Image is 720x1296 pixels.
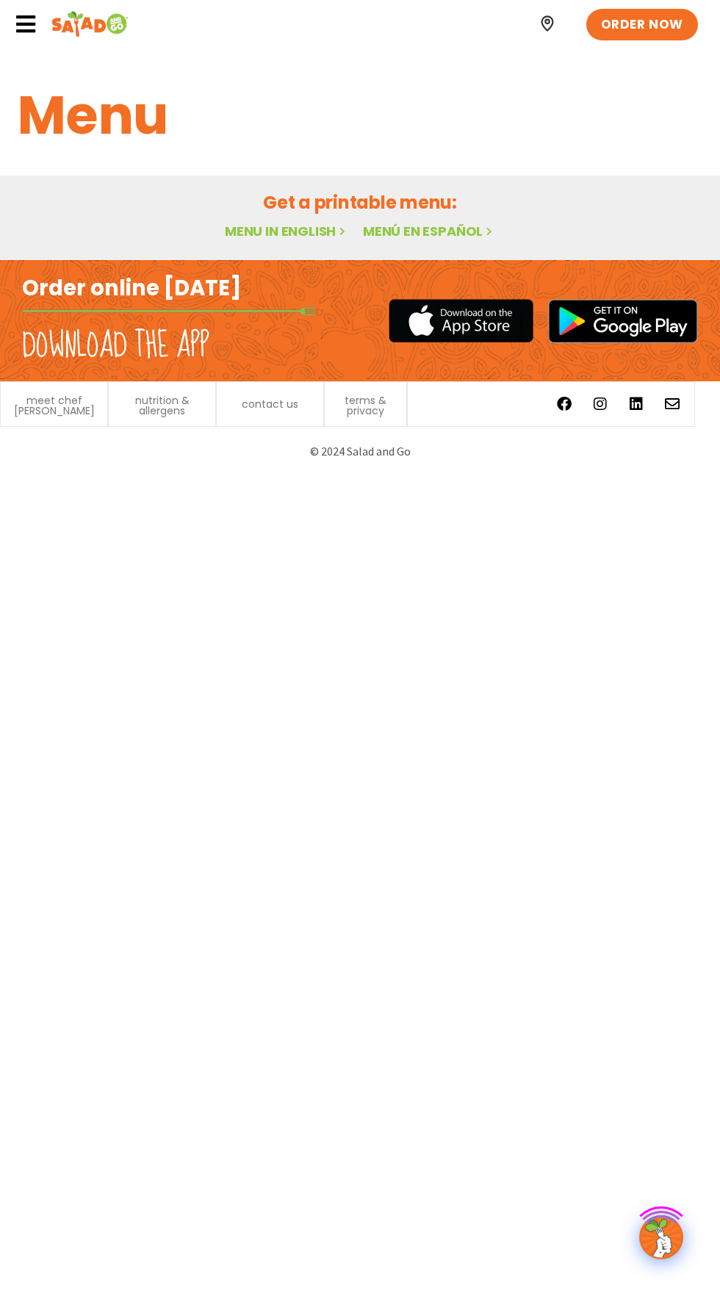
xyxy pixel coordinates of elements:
[18,76,702,155] h1: Menu
[601,16,683,34] span: ORDER NOW
[548,299,698,343] img: google_play
[15,442,705,461] p: © 2024 Salad and Go
[363,222,495,240] a: Menú en español
[22,307,316,315] img: fork
[116,395,208,416] a: nutrition & allergens
[242,399,298,409] a: contact us
[18,190,702,215] h2: Get a printable menu:
[22,325,209,367] h2: Download the app
[225,222,348,240] a: Menu in English
[51,10,129,39] img: Header logo
[22,275,242,303] h2: Order online [DATE]
[332,395,399,416] a: terms & privacy
[389,297,533,345] img: appstore
[586,9,698,41] a: ORDER NOW
[8,395,100,416] a: meet chef [PERSON_NAME]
